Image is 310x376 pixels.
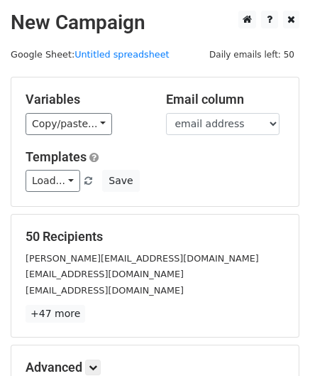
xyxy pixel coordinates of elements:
[74,49,169,60] a: Untitled spreadsheet
[26,92,145,107] h5: Variables
[26,285,184,296] small: [EMAIL_ADDRESS][DOMAIN_NAME]
[26,113,112,135] a: Copy/paste...
[26,170,80,192] a: Load...
[11,11,299,35] h2: New Campaign
[204,47,299,63] span: Daily emails left: 50
[204,49,299,60] a: Daily emails left: 50
[26,360,284,375] h5: Advanced
[26,305,85,323] a: +47 more
[102,170,139,192] button: Save
[166,92,285,107] h5: Email column
[26,149,87,164] a: Templates
[26,253,259,264] small: [PERSON_NAME][EMAIL_ADDRESS][DOMAIN_NAME]
[26,229,284,245] h5: 50 Recipients
[239,308,310,376] iframe: Chat Widget
[11,49,170,60] small: Google Sheet:
[26,269,184,279] small: [EMAIL_ADDRESS][DOMAIN_NAME]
